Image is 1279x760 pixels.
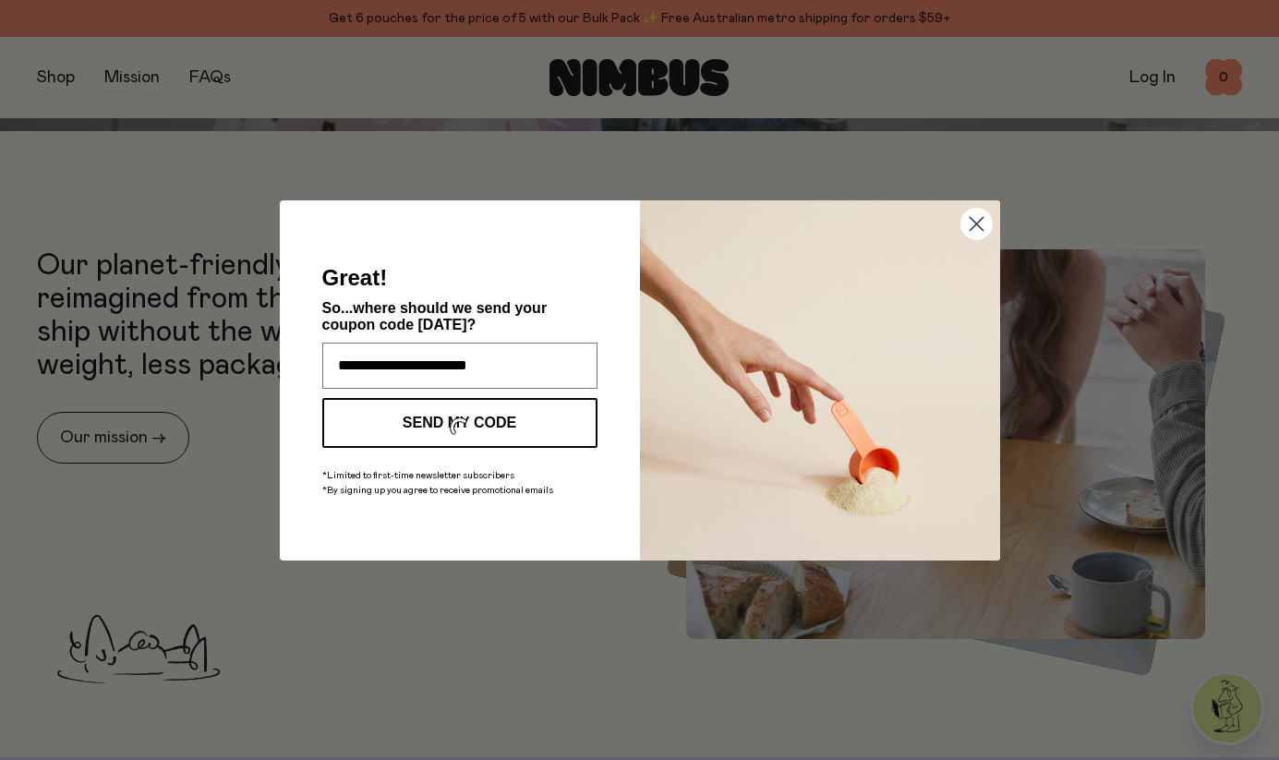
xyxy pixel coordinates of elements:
[960,208,993,240] button: Close dialog
[322,265,388,290] span: Great!
[322,300,548,332] span: So...where should we send your coupon code [DATE]?
[322,486,553,495] span: *By signing up you agree to receive promotional emails
[640,200,1000,561] img: c0d45117-8e62-4a02-9742-374a5db49d45.jpeg
[322,398,597,448] button: SEND MY CODE
[322,471,514,480] span: *Limited to first-time newsletter subscribers
[322,343,597,389] input: Enter your email address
